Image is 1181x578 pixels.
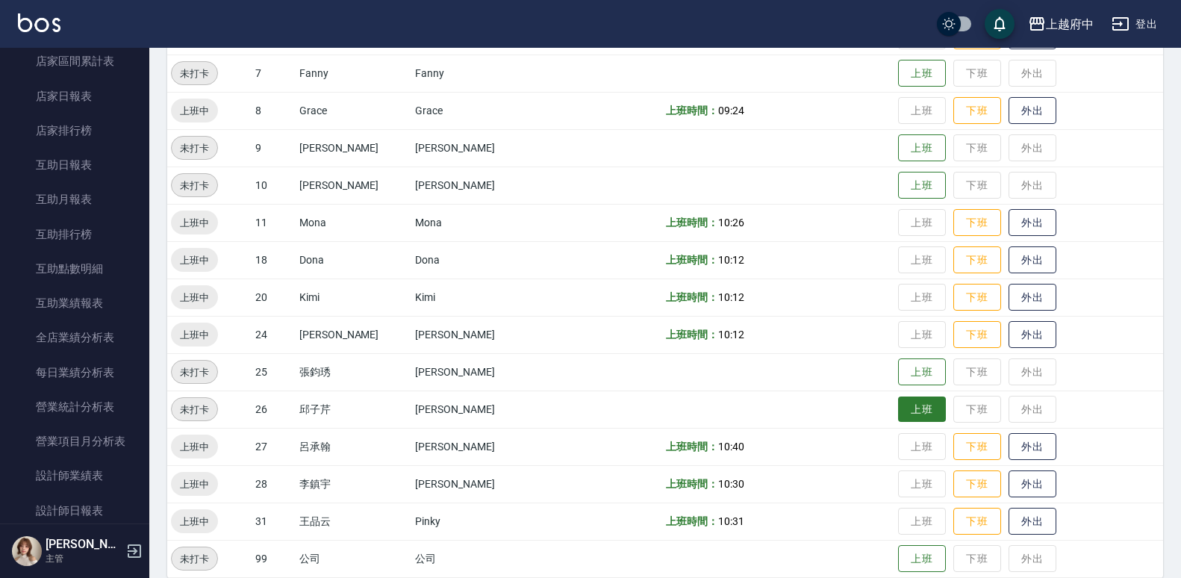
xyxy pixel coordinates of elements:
button: 下班 [953,433,1001,461]
td: Fanny [296,55,411,92]
span: 上班中 [171,514,218,529]
td: 26 [252,391,296,428]
button: 下班 [953,470,1001,498]
span: 上班中 [171,439,218,455]
td: 9 [252,129,296,167]
span: 上班中 [171,290,218,305]
img: Person [12,536,42,566]
td: 24 [252,316,296,353]
p: 主管 [46,552,122,565]
h5: [PERSON_NAME] [46,537,122,552]
a: 互助日報表 [6,148,143,182]
a: 營業統計分析表 [6,390,143,424]
button: 下班 [953,209,1001,237]
td: 公司 [296,540,411,577]
button: 上班 [898,60,946,87]
td: 7 [252,55,296,92]
button: 外出 [1009,284,1056,311]
b: 上班時間： [666,217,718,229]
button: 下班 [953,508,1001,535]
b: 上班時間： [666,441,718,453]
button: 上班 [898,358,946,386]
button: 下班 [953,97,1001,125]
td: Kimi [296,279,411,316]
span: 10:12 [718,291,744,303]
span: 10:12 [718,254,744,266]
td: [PERSON_NAME] [296,316,411,353]
a: 設計師日報表 [6,494,143,528]
b: 上班時間： [666,515,718,527]
td: 27 [252,428,296,465]
span: 10:31 [718,515,744,527]
span: 未打卡 [172,402,217,417]
span: 上班中 [171,103,218,119]
td: [PERSON_NAME] [296,129,411,167]
button: 上班 [898,172,946,199]
td: 20 [252,279,296,316]
a: 互助業績報表 [6,286,143,320]
button: 下班 [953,321,1001,349]
td: 28 [252,465,296,503]
td: 李鎮宇 [296,465,411,503]
span: 10:30 [718,478,744,490]
a: 營業項目月分析表 [6,424,143,459]
span: 未打卡 [172,140,217,156]
span: 上班中 [171,215,218,231]
button: save [985,9,1015,39]
button: 外出 [1009,433,1056,461]
td: Fanny [411,55,546,92]
button: 上班 [898,134,946,162]
button: 上班 [898,397,946,423]
button: 外出 [1009,97,1056,125]
b: 上班時間： [666,254,718,266]
span: 10:12 [718,329,744,341]
span: 未打卡 [172,178,217,193]
td: 10 [252,167,296,204]
span: 未打卡 [172,551,217,567]
button: 上班 [898,545,946,573]
td: Dona [411,241,546,279]
a: 設計師業績表 [6,459,143,493]
a: 每日業績分析表 [6,355,143,390]
td: [PERSON_NAME] [411,167,546,204]
button: 外出 [1009,470,1056,498]
td: 11 [252,204,296,241]
b: 上班時間： [666,329,718,341]
b: 上班時間： [666,478,718,490]
a: 店家日報表 [6,79,143,114]
td: Mona [296,204,411,241]
td: [PERSON_NAME] [296,167,411,204]
td: [PERSON_NAME] [411,391,546,428]
td: Dona [296,241,411,279]
td: Grace [411,92,546,129]
button: 下班 [953,284,1001,311]
td: Grace [296,92,411,129]
td: [PERSON_NAME] [411,316,546,353]
td: 18 [252,241,296,279]
td: [PERSON_NAME] [411,129,546,167]
span: 上班中 [171,476,218,492]
td: [PERSON_NAME] [411,353,546,391]
a: 店家排行榜 [6,114,143,148]
button: 外出 [1009,508,1056,535]
td: 25 [252,353,296,391]
a: 全店業績分析表 [6,320,143,355]
button: 登出 [1106,10,1163,38]
span: 10:26 [718,217,744,229]
div: 上越府中 [1046,15,1094,34]
span: 10:40 [718,441,744,453]
span: 未打卡 [172,364,217,380]
td: Pinky [411,503,546,540]
td: Mona [411,204,546,241]
td: 呂承翰 [296,428,411,465]
a: 店家區間累計表 [6,44,143,78]
button: 下班 [953,246,1001,274]
span: 未打卡 [172,66,217,81]
b: 上班時間： [666,291,718,303]
button: 外出 [1009,321,1056,349]
td: 99 [252,540,296,577]
td: 張鈞琇 [296,353,411,391]
td: 31 [252,503,296,540]
td: 邱子芹 [296,391,411,428]
td: 公司 [411,540,546,577]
